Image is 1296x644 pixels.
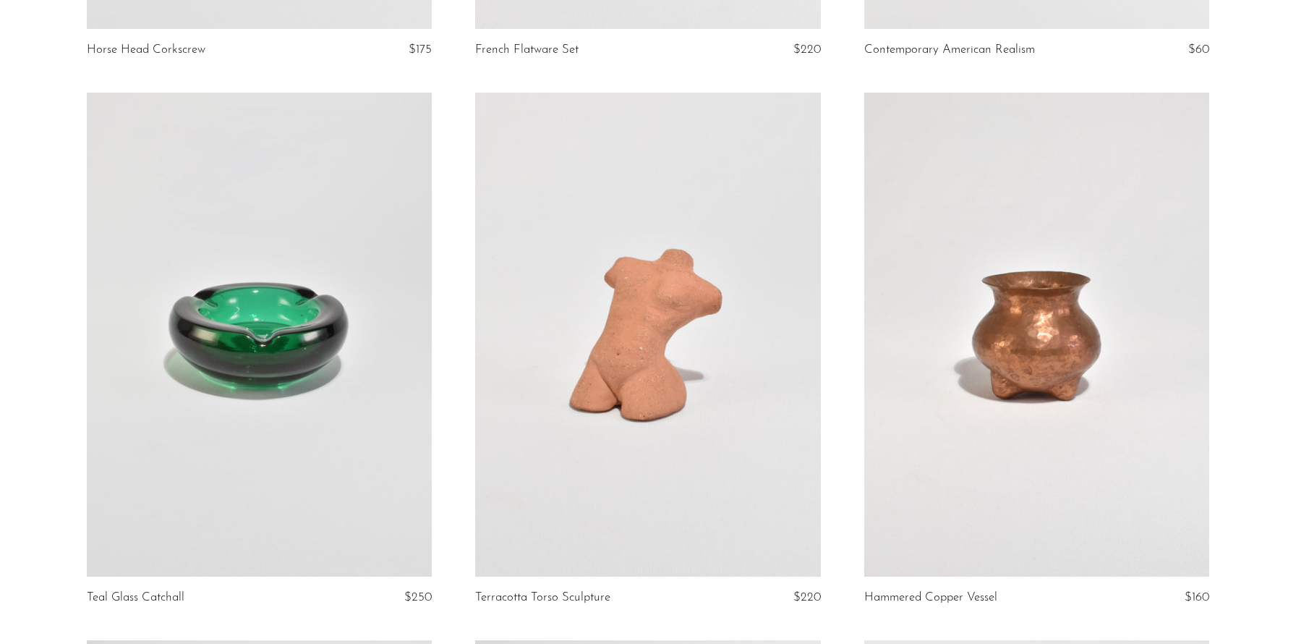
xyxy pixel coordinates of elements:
span: $220 [793,591,821,603]
a: Teal Glass Catchall [87,591,184,604]
span: $160 [1185,591,1209,603]
a: Terracotta Torso Sculpture [475,591,610,604]
a: French Flatware Set [475,43,579,56]
a: Horse Head Corkscrew [87,43,205,56]
span: $60 [1188,43,1209,56]
span: $220 [793,43,821,56]
a: Hammered Copper Vessel [864,591,997,604]
span: $175 [409,43,432,56]
span: $250 [404,591,432,603]
a: Contemporary American Realism [864,43,1035,56]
